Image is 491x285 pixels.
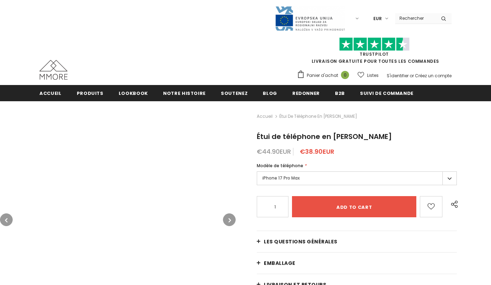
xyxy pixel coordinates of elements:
[307,72,338,79] span: Panier d'achat
[263,85,277,101] a: Blog
[77,85,104,101] a: Produits
[387,73,409,79] a: S'identifier
[257,171,457,185] label: iPhone 17 Pro Max
[257,112,273,121] a: Accueil
[335,85,345,101] a: B2B
[257,147,291,156] span: €44.90EUR
[264,238,337,245] span: Les questions générales
[257,163,303,169] span: Modèle de téléphone
[300,147,334,156] span: €38.90EUR
[373,15,382,22] span: EUR
[360,85,414,101] a: Suivi de commande
[163,85,206,101] a: Notre histoire
[410,73,414,79] span: or
[263,90,277,97] span: Blog
[275,15,345,21] a: Javni Razpis
[335,90,345,97] span: B2B
[297,41,452,64] span: LIVRAISON GRATUITE POUR TOUTES LES COMMANDES
[292,196,416,217] input: Add to cart
[339,37,410,51] img: Faites confiance aux étoiles pilotes
[275,6,345,31] img: Javni Razpis
[358,69,379,81] a: Listes
[297,70,353,81] a: Panier d'achat 0
[415,73,452,79] a: Créez un compte
[279,112,357,121] span: Étui de téléphone en [PERSON_NAME]
[264,260,296,267] span: EMBALLAGE
[292,85,320,101] a: Redonner
[221,85,248,101] a: soutenez
[395,13,436,23] input: Search Site
[119,85,148,101] a: Lookbook
[39,90,62,97] span: Accueil
[163,90,206,97] span: Notre histoire
[257,132,392,141] span: Étui de téléphone en [PERSON_NAME]
[119,90,148,97] span: Lookbook
[360,90,414,97] span: Suivi de commande
[77,90,104,97] span: Produits
[360,51,389,57] a: TrustPilot
[341,71,349,79] span: 0
[221,90,248,97] span: soutenez
[257,231,457,252] a: Les questions générales
[39,85,62,101] a: Accueil
[257,253,457,274] a: EMBALLAGE
[367,72,379,79] span: Listes
[39,60,68,80] img: Cas MMORE
[292,90,320,97] span: Redonner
